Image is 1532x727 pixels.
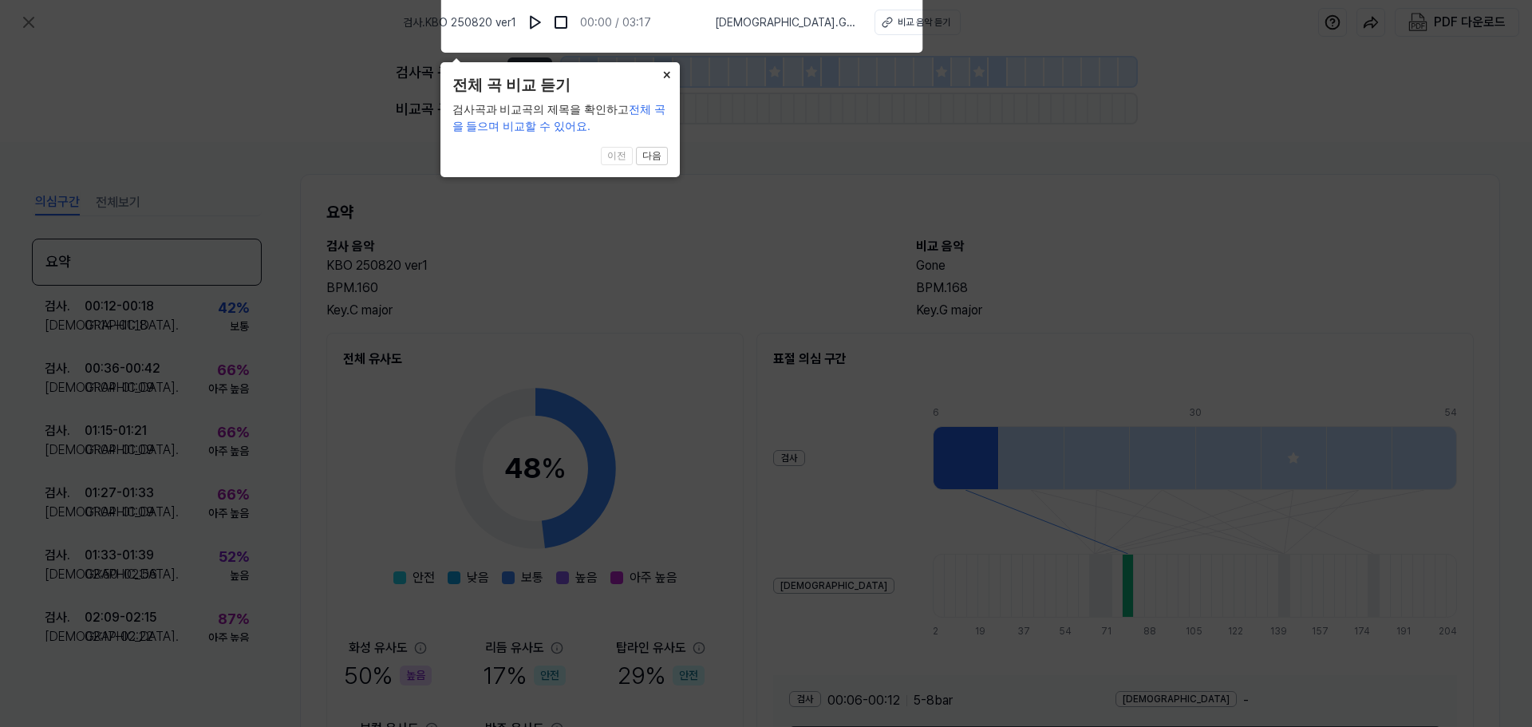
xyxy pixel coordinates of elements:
[452,101,668,135] div: 검사곡과 비교곡의 제목을 확인하고
[553,14,569,30] img: stop
[403,14,516,31] span: 검사 . KBO 250820 ver1
[636,147,668,166] button: 다음
[875,10,961,35] button: 비교 음악 듣기
[654,62,680,85] button: Close
[452,74,668,97] header: 전체 곡 비교 듣기
[898,15,950,30] div: 비교 음악 듣기
[527,14,543,30] img: play
[715,14,855,31] span: [DEMOGRAPHIC_DATA] . Gone
[452,103,666,132] span: 전체 곡을 들으며 비교할 수 있어요.
[580,14,651,31] div: 00:00 / 03:17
